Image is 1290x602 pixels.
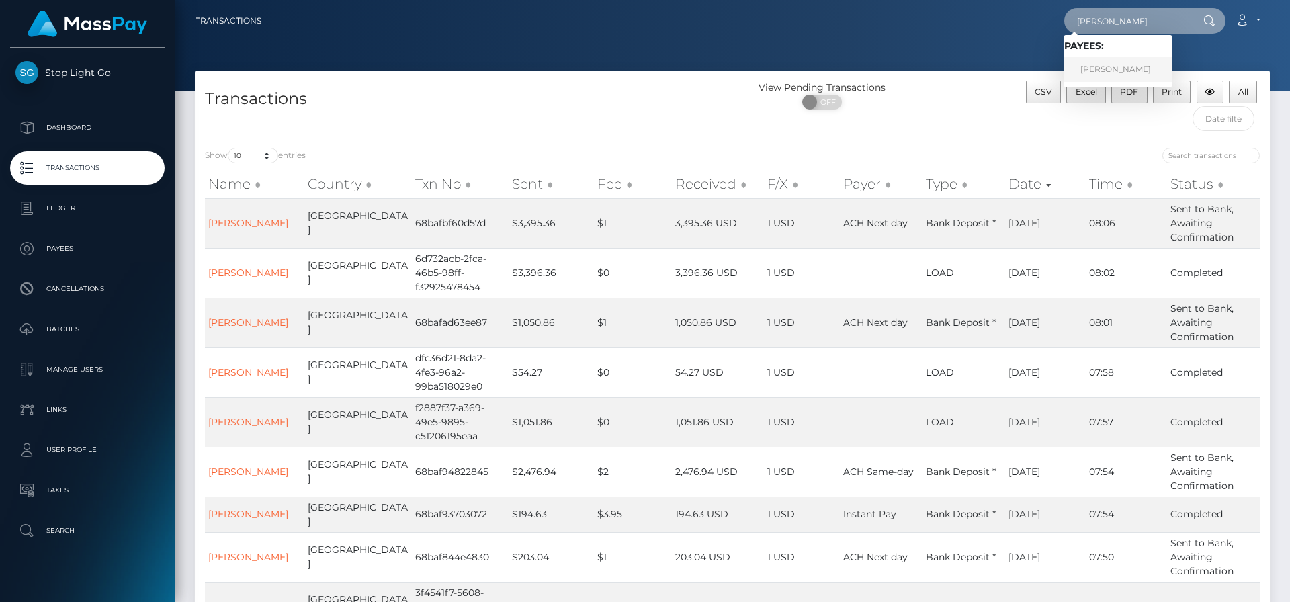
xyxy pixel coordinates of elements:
[594,532,672,582] td: $1
[922,171,1005,198] th: Type: activate to sort column ascending
[810,95,843,110] span: OFF
[1064,40,1172,52] h6: Payees:
[15,359,159,380] p: Manage Users
[764,198,841,248] td: 1 USD
[1167,298,1260,347] td: Sent to Bank, Awaiting Confirmation
[764,298,841,347] td: 1 USD
[15,118,159,138] p: Dashboard
[509,497,594,532] td: $194.63
[1076,87,1097,97] span: Excel
[196,7,261,35] a: Transactions
[922,347,1005,397] td: LOAD
[10,232,165,265] a: Payees
[1066,81,1106,103] button: Excel
[732,81,912,95] div: View Pending Transactions
[1064,57,1172,82] a: [PERSON_NAME]
[843,316,908,329] span: ACH Next day
[672,347,764,397] td: 54.27 USD
[509,298,594,347] td: $1,050.86
[594,198,672,248] td: $1
[764,447,841,497] td: 1 USD
[672,447,764,497] td: 2,476.94 USD
[412,532,509,582] td: 68baf844e4830
[672,497,764,532] td: 194.63 USD
[208,416,288,428] a: [PERSON_NAME]
[672,298,764,347] td: 1,050.86 USD
[672,532,764,582] td: 203.04 USD
[509,248,594,298] td: $3,396.36
[304,497,412,532] td: [GEOGRAPHIC_DATA]
[10,191,165,225] a: Ledger
[1035,87,1052,97] span: CSV
[1167,198,1260,248] td: Sent to Bank, Awaiting Confirmation
[208,466,288,478] a: [PERSON_NAME]
[412,171,509,198] th: Txn No: activate to sort column ascending
[1005,497,1086,532] td: [DATE]
[10,312,165,346] a: Batches
[1005,347,1086,397] td: [DATE]
[594,397,672,447] td: $0
[922,447,1005,497] td: Bank Deposit *
[15,61,38,84] img: Stop Light Go
[1086,497,1167,532] td: 07:54
[594,347,672,397] td: $0
[1162,148,1260,163] input: Search transactions
[412,497,509,532] td: 68baf93703072
[509,171,594,198] th: Sent: activate to sort column ascending
[1162,87,1182,97] span: Print
[10,433,165,467] a: User Profile
[208,508,288,520] a: [PERSON_NAME]
[922,248,1005,298] td: LOAD
[205,148,306,163] label: Show entries
[594,497,672,532] td: $3.95
[764,171,841,198] th: F/X: activate to sort column ascending
[1086,397,1167,447] td: 07:57
[843,466,914,478] span: ACH Same-day
[1005,447,1086,497] td: [DATE]
[15,198,159,218] p: Ledger
[10,272,165,306] a: Cancellations
[1086,198,1167,248] td: 08:06
[15,400,159,420] p: Links
[764,532,841,582] td: 1 USD
[672,171,764,198] th: Received: activate to sort column ascending
[412,248,509,298] td: 6d732acb-2fca-46b5-98ff-f32925478454
[1167,347,1260,397] td: Completed
[10,67,165,79] span: Stop Light Go
[1193,106,1255,131] input: Date filter
[15,440,159,460] p: User Profile
[1026,81,1062,103] button: CSV
[509,397,594,447] td: $1,051.86
[304,248,412,298] td: [GEOGRAPHIC_DATA]
[1005,298,1086,347] td: [DATE]
[1086,171,1167,198] th: Time: activate to sort column ascending
[922,198,1005,248] td: Bank Deposit *
[412,447,509,497] td: 68baf94822845
[15,239,159,259] p: Payees
[10,151,165,185] a: Transactions
[672,397,764,447] td: 1,051.86 USD
[10,393,165,427] a: Links
[1167,497,1260,532] td: Completed
[1238,87,1248,97] span: All
[1153,81,1191,103] button: Print
[1167,447,1260,497] td: Sent to Bank, Awaiting Confirmation
[594,447,672,497] td: $2
[15,480,159,501] p: Taxes
[1197,81,1224,103] button: Column visibility
[594,298,672,347] td: $1
[208,267,288,279] a: [PERSON_NAME]
[843,217,908,229] span: ACH Next day
[304,447,412,497] td: [GEOGRAPHIC_DATA]
[1005,532,1086,582] td: [DATE]
[922,532,1005,582] td: Bank Deposit *
[1086,347,1167,397] td: 07:58
[1086,447,1167,497] td: 07:54
[672,248,764,298] td: 3,396.36 USD
[922,497,1005,532] td: Bank Deposit *
[764,497,841,532] td: 1 USD
[1086,298,1167,347] td: 08:01
[1167,171,1260,198] th: Status: activate to sort column ascending
[1120,87,1138,97] span: PDF
[10,474,165,507] a: Taxes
